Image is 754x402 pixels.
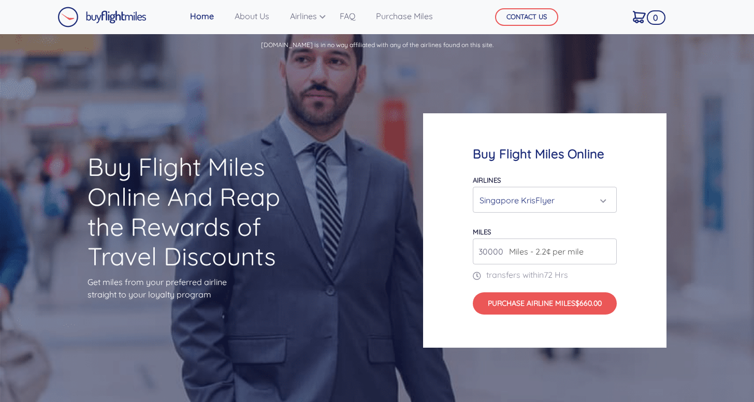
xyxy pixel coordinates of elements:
[88,276,289,301] p: Get miles from your preferred airline straight to your loyalty program
[473,176,501,184] label: Airlines
[230,6,273,26] a: About Us
[473,228,491,236] label: miles
[647,10,665,25] span: 0
[336,6,359,26] a: FAQ
[544,270,568,280] span: 72 Hrs
[575,299,602,308] span: $660.00
[480,190,604,210] div: Singapore KrisFlyer
[88,152,289,271] h1: Buy Flight Miles Online And Reap the Rewards of Travel Discounts
[57,4,147,30] a: Buy Flight Miles Logo
[372,6,437,26] a: Purchase Miles
[186,6,218,26] a: Home
[286,6,323,26] a: Airlines
[495,8,558,26] button: CONTACT US
[633,11,646,23] img: Cart
[57,7,147,27] img: Buy Flight Miles Logo
[473,146,617,161] h4: Buy Flight Miles Online
[473,187,617,213] button: Singapore KrisFlyer
[473,269,617,281] p: transfers within
[629,6,650,27] a: 0
[504,245,584,258] span: Miles - 2.2¢ per mile
[473,292,617,315] button: Purchase Airline Miles$660.00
